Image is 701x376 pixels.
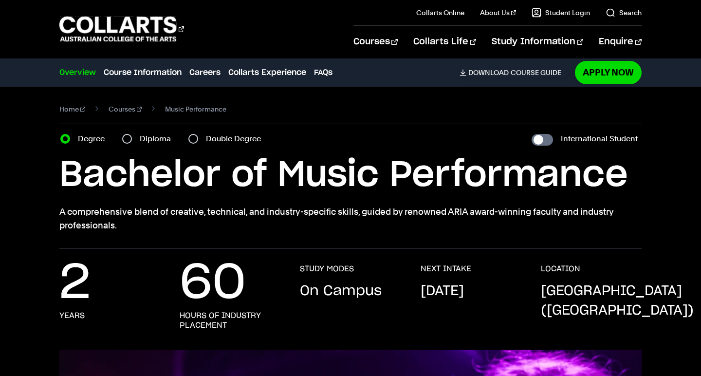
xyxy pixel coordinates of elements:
a: Courses [109,102,142,116]
p: On Campus [300,282,382,301]
h3: LOCATION [541,264,580,274]
a: Careers [189,67,221,78]
a: Enquire [599,26,641,58]
p: 60 [180,264,246,303]
a: Course Information [104,67,182,78]
p: [GEOGRAPHIC_DATA] ([GEOGRAPHIC_DATA]) [541,282,694,320]
p: [DATE] [421,282,464,301]
a: Study Information [492,26,583,58]
a: Apply Now [575,61,642,84]
p: A comprehensive blend of creative, technical, and industry-specific skills, guided by renowned AR... [59,205,641,232]
a: Collarts Online [416,8,464,18]
a: About Us [480,8,516,18]
p: 2 [59,264,91,303]
a: Courses [353,26,398,58]
a: Collarts Experience [228,67,306,78]
h3: STUDY MODES [300,264,354,274]
div: Go to homepage [59,15,184,43]
a: Student Login [532,8,590,18]
h3: NEXT INTAKE [421,264,471,274]
h3: years [59,311,85,320]
label: Degree [78,132,111,146]
label: Double Degree [206,132,267,146]
a: DownloadCourse Guide [460,68,569,77]
a: Overview [59,67,96,78]
span: Download [468,68,509,77]
h3: hours of industry placement [180,311,280,330]
a: Home [59,102,85,116]
label: Diploma [140,132,177,146]
a: Search [606,8,642,18]
span: Music Performance [165,102,226,116]
h1: Bachelor of Music Performance [59,153,641,197]
label: International Student [561,132,638,146]
a: Collarts Life [413,26,476,58]
a: FAQs [314,67,332,78]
